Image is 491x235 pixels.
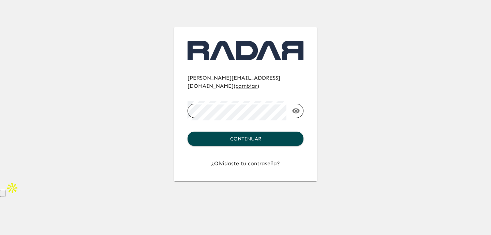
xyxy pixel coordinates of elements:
[188,132,303,146] button: Continuar
[5,181,19,195] img: Apollo
[236,83,257,89] span: cambiar
[188,41,303,60] img: radar-logotipo-azul-abd607d9.png
[188,160,303,168] a: ¿Olvidaste tu contraseña?
[188,74,303,90] p: [PERSON_NAME][EMAIL_ADDRESS][DOMAIN_NAME] ( )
